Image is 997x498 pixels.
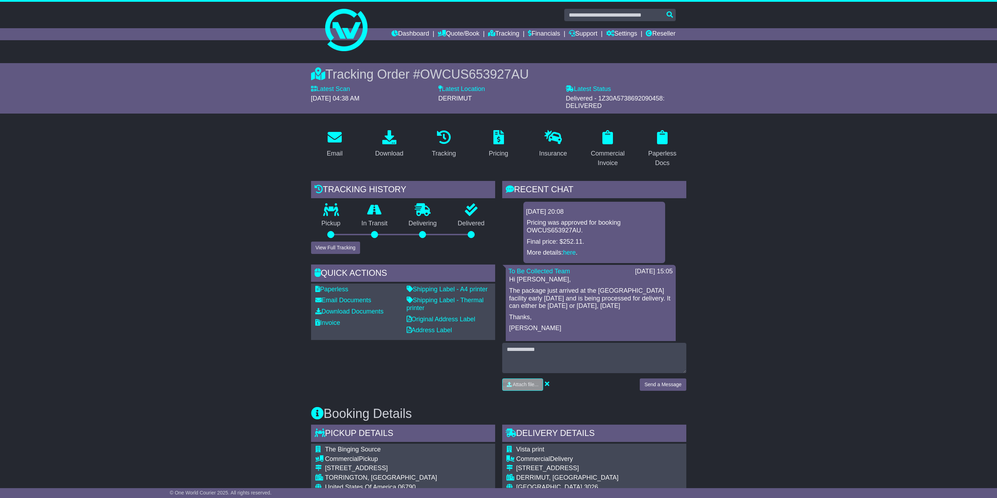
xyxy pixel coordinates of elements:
span: Delivered - 1Z30A5738692090458: DELIVERED [566,95,664,110]
a: Email [322,128,347,161]
span: [DATE] 04:38 AM [311,95,360,102]
a: Tracking [427,128,460,161]
p: In Transit [351,220,398,227]
p: The package just arrived at the [GEOGRAPHIC_DATA] facility early [DATE] and is being processed fo... [509,287,672,310]
p: Pickup [311,220,351,227]
div: Pickup Details [311,425,495,444]
span: Vista print [516,446,545,453]
div: Download [375,149,403,158]
a: Invoice [315,319,340,326]
a: Original Address Label [407,316,475,323]
span: Commercial [516,455,550,462]
div: [STREET_ADDRESS] [325,464,485,472]
a: Pricing [484,128,513,161]
a: Financials [528,28,560,40]
div: Email [327,149,342,158]
div: Tracking history [311,181,495,200]
div: DERRIMUT, [GEOGRAPHIC_DATA] [516,474,624,482]
div: Insurance [539,149,567,158]
span: 3026 [584,484,598,491]
div: [DATE] 20:08 [526,208,662,216]
a: Shipping Label - Thermal printer [407,297,484,311]
a: Download [371,128,408,161]
div: RECENT CHAT [502,181,686,200]
label: Latest Scan [311,85,350,93]
a: Paperless [315,286,348,293]
span: Commercial [325,455,359,462]
div: Delivery [516,455,624,463]
p: Delivered [447,220,495,227]
button: View Full Tracking [311,242,360,254]
div: Tracking [432,149,456,158]
a: Shipping Label - A4 printer [407,286,488,293]
a: Support [569,28,597,40]
a: Settings [606,28,637,40]
div: Delivery Details [502,425,686,444]
a: Tracking [488,28,519,40]
a: Insurance [535,128,572,161]
span: 06790 [398,484,416,491]
a: Email Documents [315,297,371,304]
h3: Booking Details [311,407,686,421]
span: United States Of America [325,484,396,491]
p: Final price: $252.11. [527,238,662,246]
a: Commercial Invoice [584,128,632,170]
div: Quick Actions [311,265,495,284]
div: Paperless Docs [643,149,682,168]
label: Latest Location [438,85,485,93]
span: [GEOGRAPHIC_DATA] [516,484,582,491]
p: Thanks, [509,314,672,321]
div: Pickup [325,455,485,463]
a: To Be Collected Team [509,268,570,275]
span: © One World Courier 2025. All rights reserved. [170,490,272,496]
p: More details: . [527,249,662,257]
button: Send a Message [640,378,686,391]
a: Dashboard [391,28,429,40]
div: Tracking Order # [311,67,686,82]
p: [PERSON_NAME] [509,324,672,332]
a: Quote/Book [438,28,479,40]
p: Delivering [398,220,448,227]
span: OWCUS653927AU [420,67,529,81]
p: Pricing was approved for booking OWCUS653927AU. [527,219,662,234]
a: here [563,249,576,256]
a: Download Documents [315,308,384,315]
p: Hi [PERSON_NAME], [509,276,672,284]
span: DERRIMUT [438,95,472,102]
div: [STREET_ADDRESS] [516,464,624,472]
a: Paperless Docs [639,128,686,170]
a: Reseller [646,28,675,40]
div: [DATE] 15:05 [635,268,673,275]
div: Commercial Invoice [589,149,627,168]
span: The Binging Source [325,446,381,453]
div: TORRINGTON, [GEOGRAPHIC_DATA] [325,474,485,482]
a: Address Label [407,327,452,334]
label: Latest Status [566,85,611,93]
div: Pricing [489,149,508,158]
